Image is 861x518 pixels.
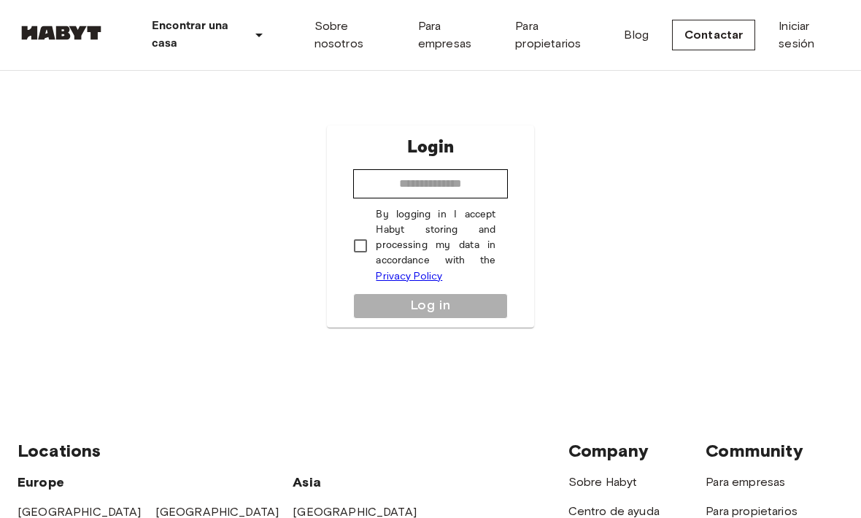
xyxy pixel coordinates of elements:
p: Login [407,134,454,161]
a: Privacy Policy [376,270,442,282]
a: Centro de ayuda [568,504,660,518]
a: Para propietarios [515,18,601,53]
a: Para propietarios [706,504,798,518]
p: Encontrar una casa [152,18,244,53]
span: Asia [293,474,321,490]
a: Para empresas [418,18,493,53]
a: Blog [624,26,649,44]
span: Locations [18,440,101,461]
a: Iniciar sesión [779,18,843,53]
a: Sobre nosotros [314,18,395,53]
span: Europe [18,474,64,490]
a: Para empresas [706,475,785,489]
a: Contactar [672,20,755,50]
span: Community [706,440,803,461]
p: By logging in I accept Habyt storing and processing my data in accordance with the [376,207,495,285]
a: Sobre Habyt [568,475,638,489]
span: Company [568,440,649,461]
img: Habyt [18,26,105,40]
